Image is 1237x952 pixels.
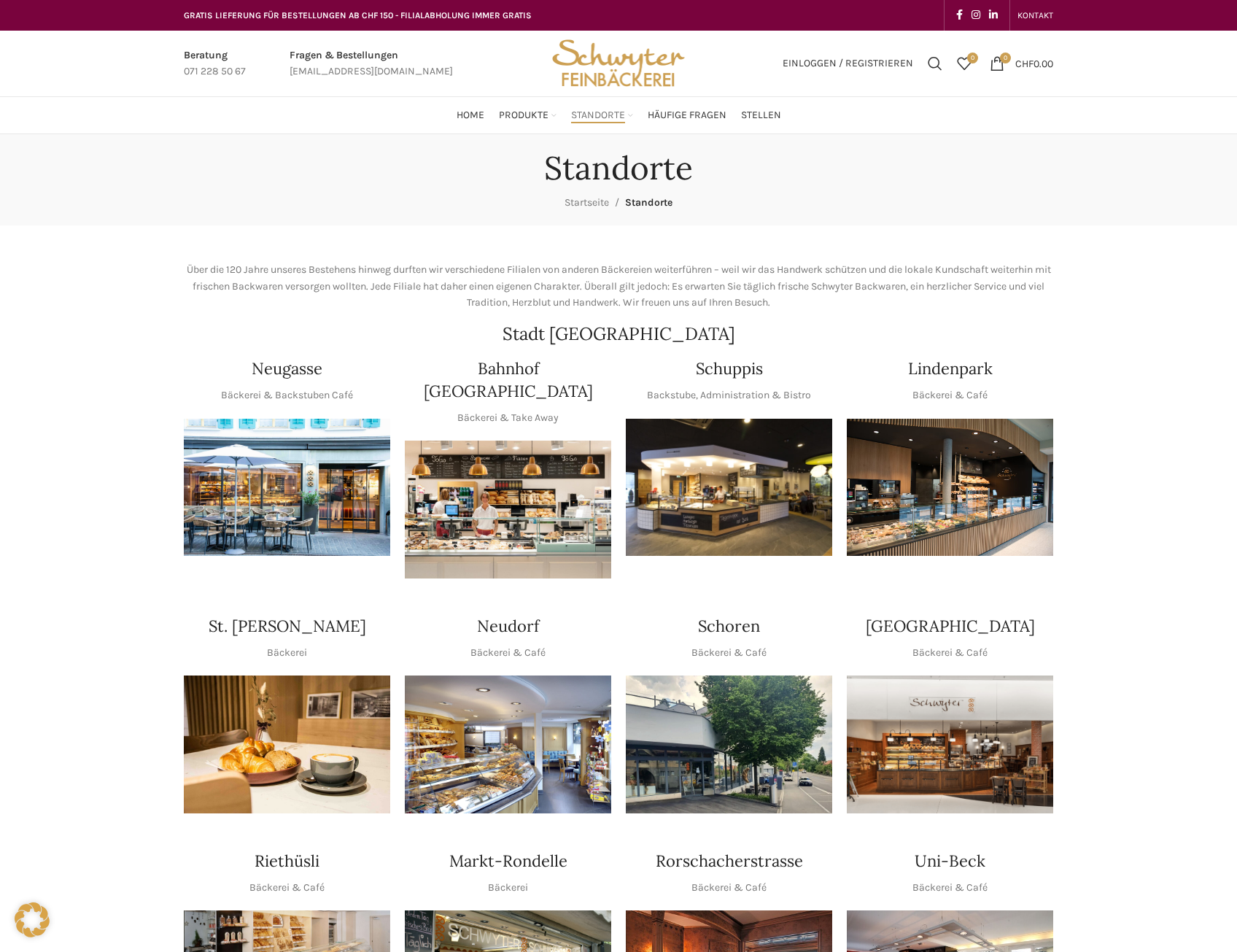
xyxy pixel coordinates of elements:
h4: Schoren [698,615,760,638]
div: Secondary navigation [1010,1,1060,30]
span: Home [457,109,484,123]
h4: Markt-Rondelle [449,850,567,872]
p: Bäckerei & Backstuben Café [221,387,353,403]
a: Standorte [571,101,633,130]
h2: Stadt [GEOGRAPHIC_DATA] [184,325,1053,343]
span: 0 [967,53,978,63]
p: Bäckerei & Take Away [457,410,559,426]
img: 0842cc03-b884-43c1-a0c9-0889ef9087d6 copy [626,676,832,813]
h4: Neugasse [252,357,322,380]
span: Standorte [571,109,625,123]
img: Bäckerei Schwyter [547,31,690,96]
span: Standorte [625,196,672,209]
img: Schwyter-1800x900 [847,676,1053,813]
div: Meine Wunschliste [950,49,979,78]
div: 1 / 1 [405,441,611,578]
a: KONTAKT [1017,1,1053,30]
a: Linkedin social link [985,5,1002,26]
div: 1 / 1 [847,676,1053,813]
div: 1 / 1 [847,419,1053,557]
p: Bäckerei & Café [691,880,767,896]
span: Produkte [499,109,548,123]
a: Stellen [741,101,781,130]
span: CHF [1015,57,1034,69]
a: Home [457,101,484,130]
img: 017-e1571925257345 [847,419,1053,557]
p: Bäckerei & Café [912,645,988,661]
h4: Bahnhof [GEOGRAPHIC_DATA] [405,357,611,403]
a: Suchen [920,49,950,78]
p: Bäckerei & Café [912,880,988,896]
img: 150130-Schwyter-013 [626,419,832,557]
span: Stellen [741,109,781,123]
p: Bäckerei [488,880,528,896]
img: schwyter-23 [184,676,390,813]
p: Über die 120 Jahre unseres Bestehens hinweg durften wir verschiedene Filialen von anderen Bäckere... [184,262,1053,311]
p: Backstube, Administration & Bistro [647,387,811,403]
h4: Riethüsli [255,850,319,872]
h4: Lindenpark [908,357,993,380]
h4: Neudorf [477,615,539,638]
a: Produkte [499,101,557,130]
span: Häufige Fragen [648,109,726,123]
h4: St. [PERSON_NAME] [209,615,366,638]
a: Infobox link [184,47,246,80]
h4: Schuppis [696,357,763,380]
h4: Uni-Beck [915,850,985,872]
span: Einloggen / Registrieren [783,58,913,69]
h1: Standorte [544,149,693,187]
a: Infobox link [290,47,453,80]
p: Bäckerei & Café [912,387,988,403]
img: Neugasse [184,419,390,557]
a: Einloggen / Registrieren [775,49,920,78]
a: Häufige Fragen [648,101,726,130]
img: Neudorf_1 [405,676,611,813]
h4: Rorschacherstrasse [656,850,803,872]
div: 1 / 1 [626,676,832,813]
h4: [GEOGRAPHIC_DATA] [866,615,1035,638]
p: Bäckerei & Café [249,880,325,896]
p: Bäckerei & Café [691,645,767,661]
span: 0 [1000,53,1011,63]
span: KONTAKT [1017,10,1053,20]
p: Bäckerei [267,645,307,661]
img: Bahnhof St. Gallen [405,441,611,578]
div: 1 / 1 [184,419,390,557]
div: 1 / 1 [184,676,390,813]
a: Startseite [565,196,609,209]
a: 0 [950,49,979,78]
a: Instagram social link [967,5,985,26]
div: Main navigation [177,101,1060,130]
div: 1 / 1 [405,676,611,813]
span: GRATIS LIEFERUNG FÜR BESTELLUNGEN AB CHF 150 - FILIALABHOLUNG IMMER GRATIS [184,10,532,20]
a: Facebook social link [952,5,967,26]
a: Site logo [547,56,690,69]
div: 1 / 1 [626,419,832,557]
a: 0 CHF0.00 [982,49,1060,78]
bdi: 0.00 [1015,57,1053,69]
p: Bäckerei & Café [470,645,546,661]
